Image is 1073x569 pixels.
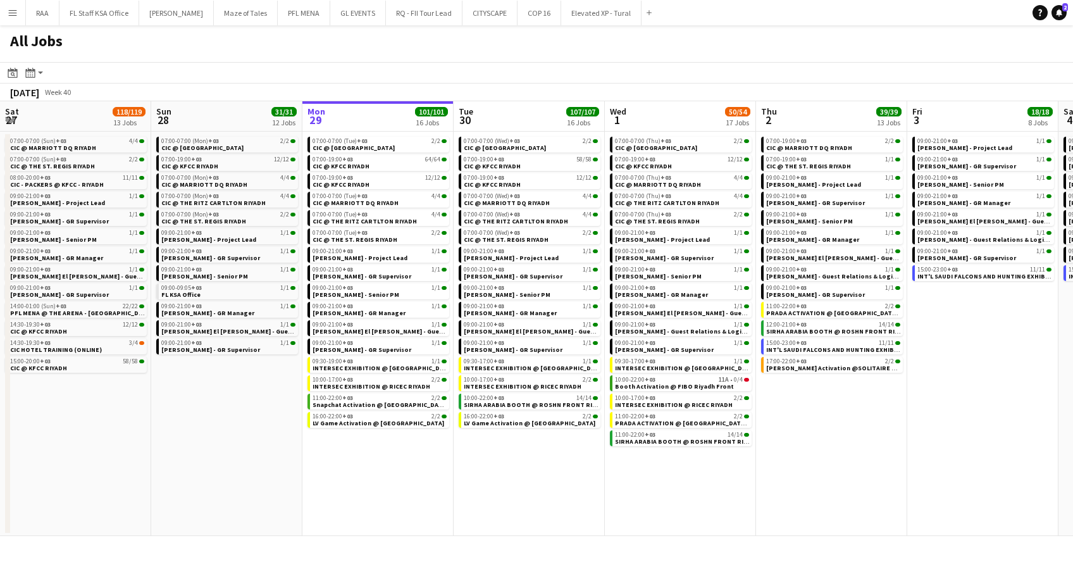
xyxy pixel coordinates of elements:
[357,228,368,237] span: +03
[313,137,447,151] a: 07:00-07:00 (Tue)+032/2CIC @ [GEOGRAPHIC_DATA]
[208,210,219,218] span: +03
[615,211,671,218] span: 07:00-07:00 (Thu)
[161,248,202,254] span: 09:00-21:00
[615,155,749,170] a: 07:00-19:00+0312/12CIC @ KFCC RIYADH
[615,162,672,170] span: CIC @ KFCC RIYADH
[509,228,520,237] span: +03
[734,230,743,236] span: 1/1
[459,155,600,173] div: 07:00-19:00+0358/58CIC @ KFCC RIYADH
[313,211,368,218] span: 07:00-07:00 (Tue)
[10,217,109,225] span: Basim Aqil - GR Supervisor
[1036,193,1045,199] span: 1/1
[161,230,202,236] span: 09:00-21:00
[734,248,743,254] span: 1/1
[464,175,504,181] span: 07:00-19:00
[610,228,752,247] div: 09:00-21:00+031/1[PERSON_NAME] - Project Lead
[357,137,368,145] span: +03
[307,173,449,192] div: 07:00-19:00+0312/12CIC @ KFCC RIYADH
[796,228,807,237] span: +03
[40,228,51,237] span: +03
[307,155,449,173] div: 07:00-19:00+0364/64CIC @ KFCC RIYADH
[5,155,147,173] div: 07:00-07:00 (Sun)+032/2CIC @ THE ST. REGIS RIYADH
[583,211,592,218] span: 4/4
[280,230,289,236] span: 1/1
[728,156,743,163] span: 12/12
[1062,3,1068,11] span: 2
[917,162,1016,170] span: Basim Aqil - GR Supervisor
[766,144,852,152] span: CIC @ MARRIOTT DQ RIYADH
[464,173,598,188] a: 07:00-19:00+0312/12CIC @ KFCC RIYADH
[645,155,655,163] span: +03
[123,175,138,181] span: 11/11
[1036,175,1045,181] span: 1/1
[766,175,807,181] span: 09:00-21:00
[917,144,1012,152] span: Aysel Ahmadova - Project Lead
[342,173,353,182] span: +03
[766,228,900,243] a: 09:00-21:00+031/1[PERSON_NAME] - GR Manager
[766,199,865,207] span: Basim Aqil - GR Supervisor
[431,248,440,254] span: 1/1
[129,138,138,144] span: 4/4
[464,235,549,244] span: CIC @ THE ST. REGIS RIYADH
[464,180,521,189] span: CIC @ KFCC RIYADH
[917,192,1051,206] a: 09:00-21:00+031/1[PERSON_NAME] - GR Manager
[10,247,144,261] a: 09:00-21:00+031/1[PERSON_NAME] - GR Manager
[766,247,900,261] a: 09:00-21:00+031/1[PERSON_NAME] El [PERSON_NAME] - Guest Relations Manager
[917,228,1051,243] a: 09:00-21:00+031/1[PERSON_NAME] - Guest Relations & Logistics Manager
[734,138,743,144] span: 2/2
[734,175,743,181] span: 4/4
[509,210,520,218] span: +03
[161,228,295,243] a: 09:00-21:00+031/1[PERSON_NAME] - Project Lead
[796,247,807,255] span: +03
[342,247,353,255] span: +03
[459,210,600,228] div: 07:00-07:00 (Wed)+034/4CIC @ THE RITZ CARTLTON RIYADH
[583,248,592,254] span: 1/1
[5,247,147,265] div: 09:00-21:00+031/1[PERSON_NAME] - GR Manager
[645,228,655,237] span: +03
[307,192,449,210] div: 07:00-07:00 (Tue)+034/4CIC @ MARRIOTT DQ RIYADH
[796,210,807,218] span: +03
[10,235,97,244] span: Diana Fazlitdinova - Senior PM
[129,193,138,199] span: 1/1
[10,173,144,188] a: 08:00-20:00+0311/11CIC - PACKERS @ KFCC - RIYADH
[464,228,598,243] a: 07:00-07:00 (Wed)+032/2CIC @ THE ST. REGIS RIYADH
[615,199,719,207] span: CIC @ THE RITZ CARTLTON RIYADH
[1036,211,1045,218] span: 1/1
[615,228,749,243] a: 09:00-21:00+031/1[PERSON_NAME] - Project Lead
[761,173,903,192] div: 09:00-21:00+031/1[PERSON_NAME] - Project Lead
[796,192,807,200] span: +03
[56,137,66,145] span: +03
[615,248,655,254] span: 09:00-21:00
[761,137,903,155] div: 07:00-19:00+032/2CIC @ MARRIOTT DQ RIYADH
[5,192,147,210] div: 09:00-21:00+031/1[PERSON_NAME] - Project Lead
[129,156,138,163] span: 2/2
[313,155,447,170] a: 07:00-19:00+0364/64CIC @ KFCC RIYADH
[313,247,447,261] a: 09:00-21:00+031/1[PERSON_NAME] - Project Lead
[464,155,598,170] a: 07:00-19:00+0358/58CIC @ KFCC RIYADH
[766,173,900,188] a: 09:00-21:00+031/1[PERSON_NAME] - Project Lead
[313,175,353,181] span: 07:00-19:00
[313,248,353,254] span: 09:00-21:00
[1051,5,1067,20] a: 2
[917,248,958,254] span: 09:00-21:00
[610,210,752,228] div: 07:00-07:00 (Thu)+032/2CIC @ THE ST. REGIS RIYADH
[885,230,894,236] span: 1/1
[10,199,105,207] span: Aysel Ahmadova - Project Lead
[161,155,295,170] a: 07:00-19:00+0312/12CIC @ KFCC RIYADH
[561,1,642,25] button: Elevated XP - Tural
[313,162,369,170] span: CIC @ KFCC RIYADH
[734,211,743,218] span: 2/2
[5,173,147,192] div: 08:00-20:00+0311/11CIC - PACKERS @ KFCC - RIYADH
[56,155,66,163] span: +03
[464,144,546,152] span: CIC @ FOUR SEASONS HOTEL RIYADH
[464,230,520,236] span: 07:00-07:00 (Wed)
[766,192,900,206] a: 09:00-21:00+031/1[PERSON_NAME] - GR Supervisor
[10,211,51,218] span: 09:00-21:00
[615,137,749,151] a: 07:00-07:00 (Thu)+032/2CIC @ [GEOGRAPHIC_DATA]
[280,211,289,218] span: 2/2
[583,230,592,236] span: 2/2
[493,155,504,163] span: +03
[917,138,958,144] span: 09:00-21:00
[947,155,958,163] span: +03
[912,155,1054,173] div: 09:00-21:00+031/1[PERSON_NAME] - GR Supervisor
